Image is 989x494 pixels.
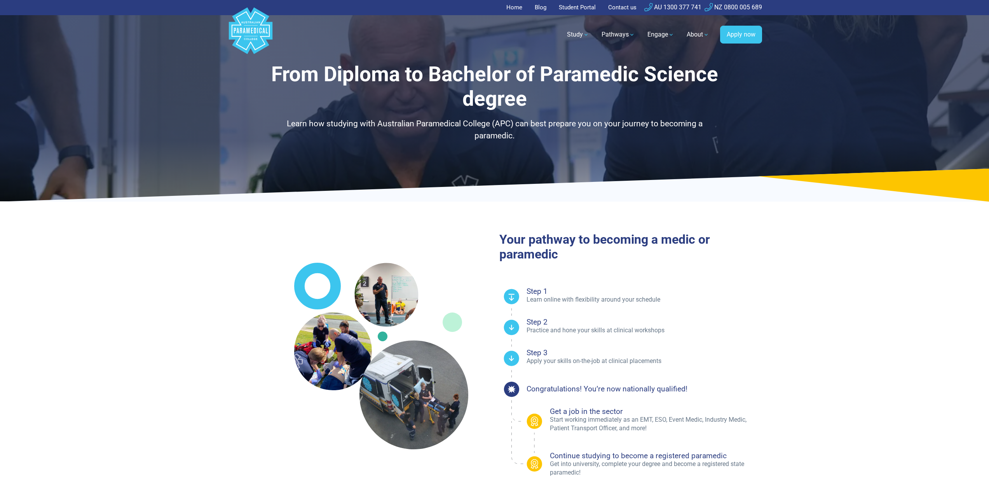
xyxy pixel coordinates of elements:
[644,3,701,11] a: AU 1300 377 741
[705,3,762,11] a: NZ 0800 005 689
[527,349,762,356] h4: Step 3
[550,452,762,459] h4: Continue studying to become a registered paramedic
[527,357,762,365] p: Apply your skills on-the-job at clinical placements
[682,24,714,45] a: About
[267,62,722,112] h1: From Diploma to Bachelor of Paramedic Science degree
[643,24,679,45] a: Engage
[527,318,762,326] h4: Step 2
[527,326,762,335] p: Practice and hone your skills at clinical workshops
[227,15,274,54] a: Australian Paramedical College
[527,295,762,304] p: Learn online with flexibility around your schedule
[267,118,722,142] p: Learn how studying with Australian Paramedical College (APC) can best prepare you on your journey...
[597,24,640,45] a: Pathways
[562,24,594,45] a: Study
[550,408,762,415] h4: Get a job in the sector
[550,460,762,477] p: Get into university, complete your degree and become a registered state paramedic!
[720,26,762,44] a: Apply now
[550,415,762,433] p: Start working immediately as an EMT, ESO, Event Medic, Industry Medic, Patient Transport Officer,...
[527,288,762,295] h4: Step 1
[499,232,762,262] h2: Your pathway to becoming a medic or paramedic
[527,385,687,393] h4: Congratulations! You’re now nationally qualified!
